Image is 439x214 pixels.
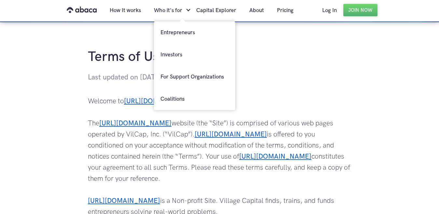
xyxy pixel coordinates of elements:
[99,119,171,127] a: [URL][DOMAIN_NAME]
[239,152,311,161] a: [URL][DOMAIN_NAME]
[88,72,351,83] h4: Last updated on [DATE].
[88,48,351,66] h1: Terms of Use
[124,97,196,105] a: [URL][DOMAIN_NAME]‍
[154,88,235,110] a: Coalitions
[154,21,235,44] a: Entrepreneurs
[88,197,160,205] a: [URL][DOMAIN_NAME]
[154,66,235,88] a: For Support Organizations
[343,4,377,16] a: Join Now
[154,44,235,66] a: Investors
[154,21,235,110] nav: Who it's for
[195,130,267,138] a: [URL][DOMAIN_NAME]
